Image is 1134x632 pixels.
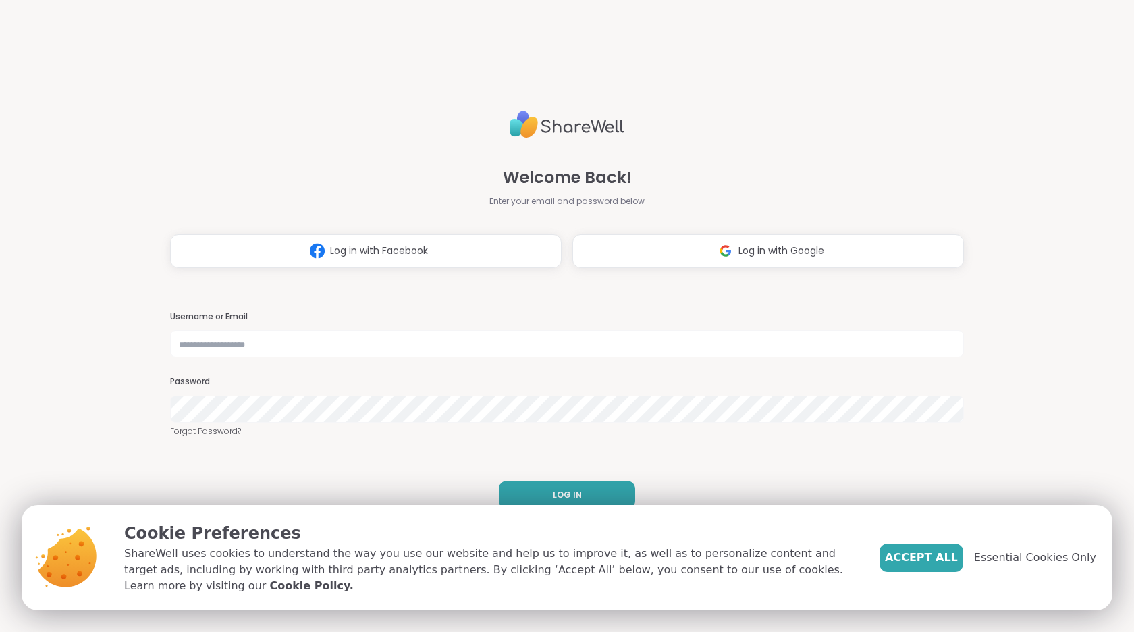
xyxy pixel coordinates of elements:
span: Enter your email and password below [489,195,645,207]
a: Cookie Policy. [269,578,353,594]
a: Forgot Password? [170,425,964,438]
p: ShareWell uses cookies to understand the way you use our website and help us to improve it, as we... [124,546,858,594]
span: Log in with Google [738,244,824,258]
span: Essential Cookies Only [974,550,1096,566]
img: ShareWell Logomark [304,238,330,263]
button: LOG IN [499,481,635,509]
img: ShareWell Logomark [713,238,738,263]
img: ShareWell Logo [510,105,624,144]
button: Log in with Google [572,234,964,268]
h3: Password [170,376,964,388]
button: Log in with Facebook [170,234,562,268]
button: Accept All [880,544,963,572]
p: Cookie Preferences [124,521,858,546]
span: LOG IN [553,489,582,501]
span: Accept All [885,550,958,566]
span: Welcome Back! [503,165,632,190]
h3: Username or Email [170,311,964,323]
span: Log in with Facebook [330,244,428,258]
